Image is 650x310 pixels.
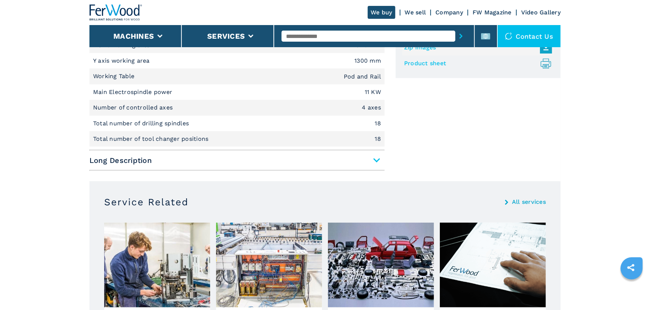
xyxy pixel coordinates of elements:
img: image [104,223,210,307]
a: sharethis [622,258,640,277]
iframe: Chat [619,277,644,304]
img: image [440,223,546,307]
a: Company [435,9,463,16]
a: Video Gallery [521,9,561,16]
img: Ferwood [89,4,142,21]
p: Y axis working area [93,57,152,65]
a: We sell [405,9,426,16]
em: 4 axes [362,105,381,111]
img: image [328,223,434,307]
a: FW Magazine [473,9,512,16]
p: Total number of tool changer positions [93,135,211,143]
a: We buy [368,6,395,19]
button: Services [207,32,245,41]
a: Product sheet [404,58,548,70]
div: Contact us [498,25,561,47]
p: Working Table [93,72,137,80]
em: Pod and Rail [344,74,381,80]
img: Contact us [505,32,512,40]
button: Machines [113,32,154,41]
em: 18 [375,121,381,126]
div: Short Description [89,38,385,147]
p: Total number of drilling spindles [93,119,191,128]
p: Main Electrospindle power [93,88,174,96]
em: 11 KW [365,89,381,95]
button: submit-button [455,28,467,45]
em: 18 [375,136,381,142]
img: image [216,223,322,307]
span: Long Description [89,154,385,167]
p: Number of controlled axes [93,104,175,112]
h3: Service Related [104,196,188,208]
a: All services [512,199,546,205]
em: 3110 mm [356,42,381,48]
a: Zip Images [404,42,548,54]
em: 1300 mm [354,58,381,64]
